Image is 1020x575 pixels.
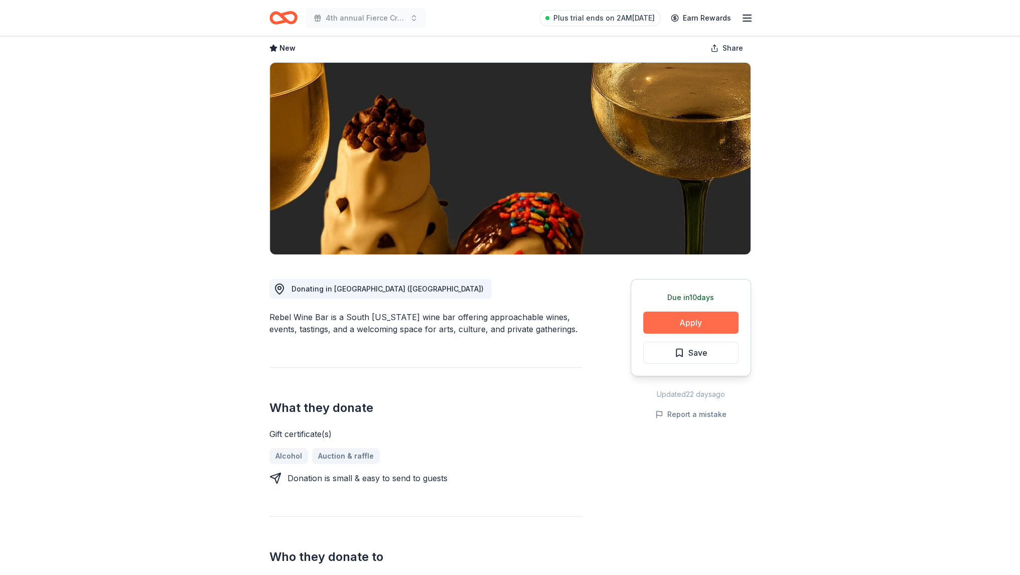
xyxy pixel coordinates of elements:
button: Report a mistake [655,408,726,420]
div: Updated 22 days ago [631,388,751,400]
h2: Who they donate to [269,549,582,565]
a: Earn Rewards [665,9,737,27]
a: Auction & raffle [312,448,380,464]
a: Home [269,6,298,30]
span: Donating in [GEOGRAPHIC_DATA] ([GEOGRAPHIC_DATA]) [292,284,484,293]
button: 4th annual Fierce Creatives [306,8,426,28]
div: Donation is small & easy to send to guests [287,472,448,484]
span: New [279,42,296,54]
button: Share [702,38,751,58]
div: Rebel Wine Bar is a South [US_STATE] wine bar offering approachable wines, events, tastings, and ... [269,311,582,335]
span: 4th annual Fierce Creatives [326,12,406,24]
span: Plus trial ends on 2AM[DATE] [553,12,655,24]
div: Due in 10 days [643,292,739,304]
a: Plus trial ends on 2AM[DATE] [539,10,661,26]
span: Save [688,346,707,359]
h2: What they donate [269,400,582,416]
img: Image for Rebel Wine Bar [270,63,751,254]
button: Apply [643,312,739,334]
div: Gift certificate(s) [269,428,582,440]
a: Alcohol [269,448,308,464]
span: Share [722,42,743,54]
button: Save [643,342,739,364]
